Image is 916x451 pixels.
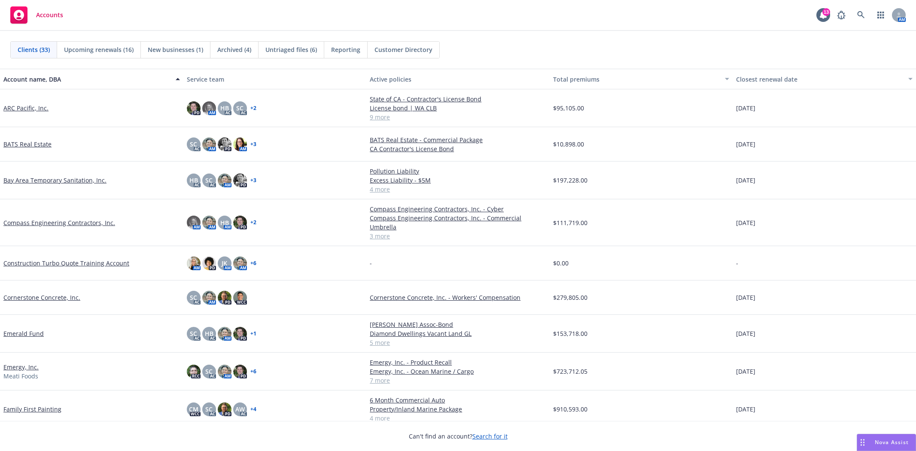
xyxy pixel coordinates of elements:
[3,405,61,414] a: Family First Painting
[736,367,755,376] span: [DATE]
[370,405,546,414] a: Property/Inland Marine Package
[250,331,256,336] a: + 1
[18,45,50,54] span: Clients (33)
[370,176,546,185] a: Excess Liability - $5M
[370,113,546,122] a: 9 more
[202,137,216,151] img: photo
[736,293,755,302] span: [DATE]
[553,329,587,338] span: $153,718.00
[370,414,546,423] a: 4 more
[190,329,197,338] span: SC
[189,405,198,414] span: CM
[3,140,52,149] a: BATS Real Estate
[250,220,256,225] a: + 2
[64,45,134,54] span: Upcoming renewals (16)
[233,216,247,229] img: photo
[220,104,229,113] span: HB
[370,135,546,144] a: BATS Real Estate - Commercial Package
[3,75,170,84] div: Account name, DBA
[233,256,247,270] img: photo
[250,142,256,147] a: + 3
[370,338,546,347] a: 5 more
[852,6,870,24] a: Search
[370,104,546,113] a: License bond | WA CLB
[550,69,733,89] button: Total premiums
[250,407,256,412] a: + 4
[233,365,247,378] img: photo
[190,140,197,149] span: SC
[472,432,508,440] a: Search for it
[370,185,546,194] a: 4 more
[736,405,755,414] span: [DATE]
[205,405,213,414] span: SC
[202,256,216,270] img: photo
[250,106,256,111] a: + 2
[187,365,201,378] img: photo
[857,434,916,451] button: Nova Assist
[736,176,755,185] span: [DATE]
[36,12,63,18] span: Accounts
[370,396,546,405] a: 6 Month Commercial Auto
[736,218,755,227] span: [DATE]
[822,8,830,16] div: 13
[205,367,213,376] span: SC
[370,213,546,232] a: Compass Engineering Contractors, Inc. - Commercial Umbrella
[733,69,916,89] button: Closest renewal date
[736,140,755,149] span: [DATE]
[553,367,587,376] span: $723,712.05
[366,69,550,89] button: Active policies
[736,104,755,113] span: [DATE]
[370,204,546,213] a: Compass Engineering Contractors, Inc. - Cyber
[220,218,229,227] span: HB
[205,329,213,338] span: HB
[187,75,363,84] div: Service team
[265,45,317,54] span: Untriaged files (6)
[3,176,107,185] a: Bay Area Temporary Sanitation, Inc.
[370,358,546,367] a: Emergy, Inc. - Product Recall
[553,176,587,185] span: $197,228.00
[202,101,216,115] img: photo
[202,216,216,229] img: photo
[218,402,231,416] img: photo
[218,291,231,305] img: photo
[218,365,231,378] img: photo
[148,45,203,54] span: New businesses (1)
[857,434,868,451] div: Drag to move
[370,232,546,241] a: 3 more
[233,291,247,305] img: photo
[202,291,216,305] img: photo
[218,174,231,187] img: photo
[370,94,546,104] a: State of CA - Contractor's License Bond
[187,101,201,115] img: photo
[218,327,231,341] img: photo
[3,329,44,338] a: Emerald Fund
[3,259,129,268] a: Construction Turbo Quote Training Account
[3,104,49,113] a: ARC Pacific, Inc.
[553,405,587,414] span: $910,593.00
[3,293,80,302] a: Cornerstone Concrete, Inc.
[233,174,247,187] img: photo
[250,178,256,183] a: + 3
[736,329,755,338] span: [DATE]
[3,372,38,381] span: Meati Foods
[236,104,243,113] span: SC
[370,75,546,84] div: Active policies
[875,439,909,446] span: Nova Assist
[370,259,372,268] span: -
[370,329,546,338] a: Diamond Dwellings Vacant Land GL
[374,45,432,54] span: Customer Directory
[872,6,889,24] a: Switch app
[553,218,587,227] span: $111,719.00
[370,293,546,302] a: Cornerstone Concrete, Inc. - Workers' Compensation
[218,137,231,151] img: photo
[217,45,251,54] span: Archived (4)
[553,104,584,113] span: $95,105.00
[233,137,247,151] img: photo
[7,3,67,27] a: Accounts
[736,75,903,84] div: Closest renewal date
[331,45,360,54] span: Reporting
[3,218,115,227] a: Compass Engineering Contractors, Inc.
[553,140,584,149] span: $10,898.00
